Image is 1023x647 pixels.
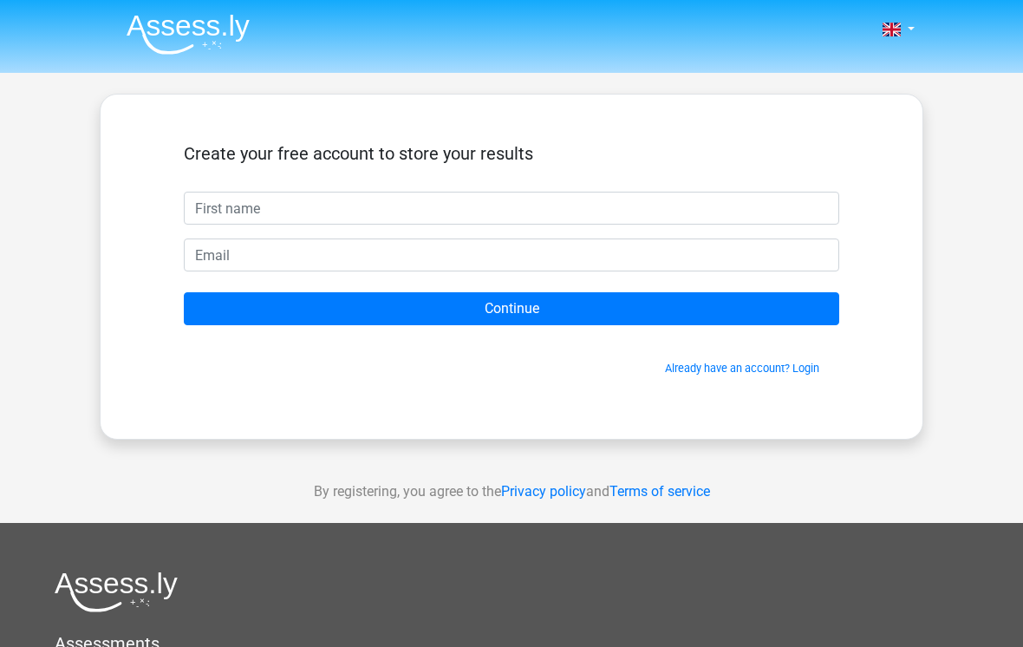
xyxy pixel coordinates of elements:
[501,483,586,500] a: Privacy policy
[184,239,839,271] input: Email
[55,572,178,612] img: Assessly logo
[127,14,250,55] img: Assessly
[184,192,839,225] input: First name
[184,143,839,164] h5: Create your free account to store your results
[184,292,839,325] input: Continue
[609,483,710,500] a: Terms of service
[665,362,819,375] a: Already have an account? Login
